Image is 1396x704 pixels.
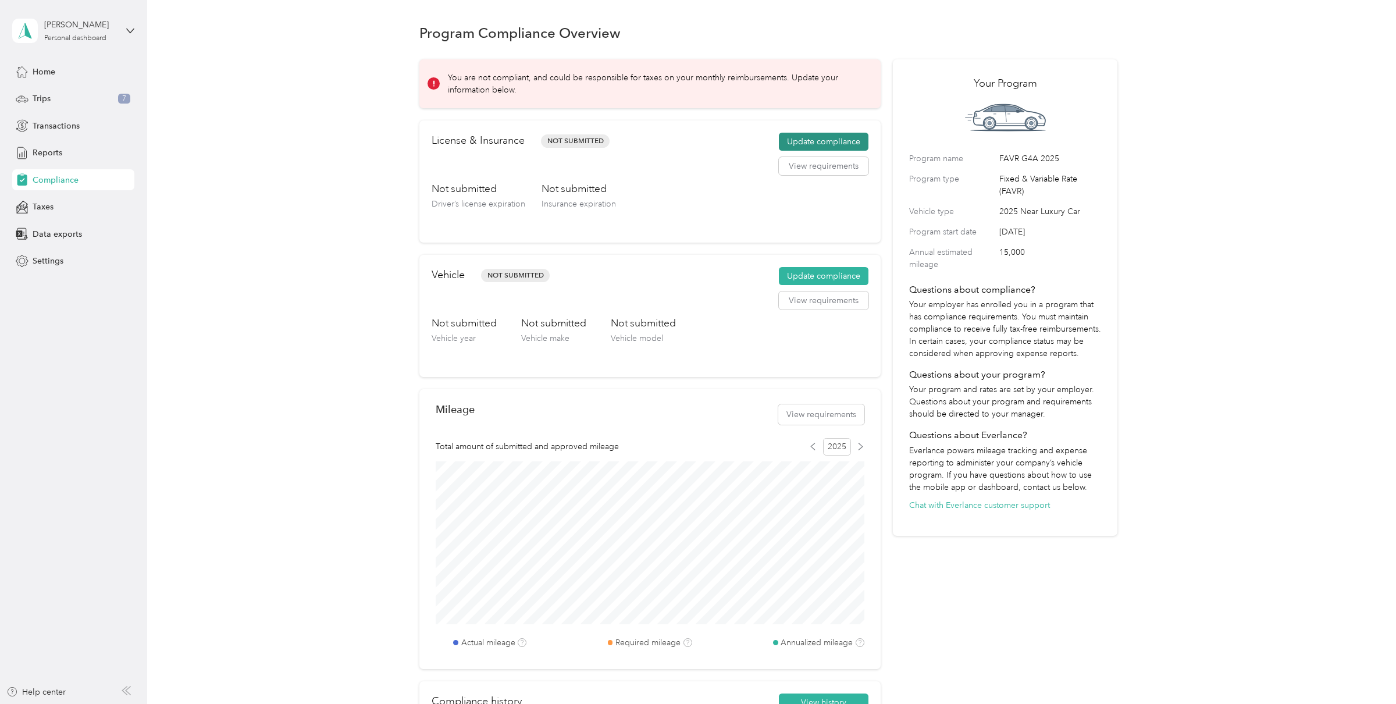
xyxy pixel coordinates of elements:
[436,403,475,415] h2: Mileage
[999,173,1101,197] span: Fixed & Variable Rate (FAVR)
[909,173,995,197] label: Program type
[542,182,616,196] h3: Not submitted
[6,686,66,698] button: Help center
[909,499,1050,511] button: Chat with Everlance customer support
[909,76,1101,91] h2: Your Program
[118,94,130,104] span: 7
[909,445,1101,493] p: Everlance powers mileage tracking and expense reporting to administer your company’s vehicle prog...
[823,438,851,456] span: 2025
[44,35,106,42] div: Personal dashboard
[909,368,1101,382] h4: Questions about your program?
[909,428,1101,442] h4: Questions about Everlance?
[33,228,82,240] span: Data exports
[521,316,586,330] h3: Not submitted
[909,283,1101,297] h4: Questions about compliance?
[33,255,63,267] span: Settings
[33,201,54,213] span: Taxes
[909,205,995,218] label: Vehicle type
[909,152,995,165] label: Program name
[999,246,1101,271] span: 15,000
[33,174,79,186] span: Compliance
[909,383,1101,420] p: Your program and rates are set by your employer. Questions about your program and requirements sh...
[999,152,1101,165] span: FAVR G4A 2025
[611,316,676,330] h3: Not submitted
[33,147,62,159] span: Reports
[779,157,868,176] button: View requirements
[481,269,550,282] span: Not Submitted
[778,404,864,425] button: View requirements
[999,226,1101,238] span: [DATE]
[432,333,476,343] span: Vehicle year
[33,66,55,78] span: Home
[999,205,1101,218] span: 2025 Near Luxury Car
[461,637,515,649] label: Actual mileage
[779,133,868,151] button: Update compliance
[909,226,995,238] label: Program start date
[615,637,681,649] label: Required mileage
[542,199,616,209] span: Insurance expiration
[909,298,1101,360] p: Your employer has enrolled you in a program that has compliance requirements. You must maintain c...
[432,133,525,148] h2: License & Insurance
[1331,639,1396,704] iframe: Everlance-gr Chat Button Frame
[33,93,51,105] span: Trips
[33,120,80,132] span: Transactions
[432,199,525,209] span: Driver’s license expiration
[432,182,525,196] h3: Not submitted
[611,333,663,343] span: Vehicle model
[419,27,621,39] h1: Program Compliance Overview
[779,267,868,286] button: Update compliance
[432,267,465,283] h2: Vehicle
[781,637,853,649] label: Annualized mileage
[432,316,497,330] h3: Not submitted
[909,246,995,271] label: Annual estimated mileage
[779,291,868,310] button: View requirements
[521,333,569,343] span: Vehicle make
[541,134,610,148] span: Not Submitted
[448,72,864,96] p: You are not compliant, and could be responsible for taxes on your monthly reimbursements. Update ...
[44,19,117,31] div: [PERSON_NAME]
[436,440,619,453] span: Total amount of submitted and approved mileage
